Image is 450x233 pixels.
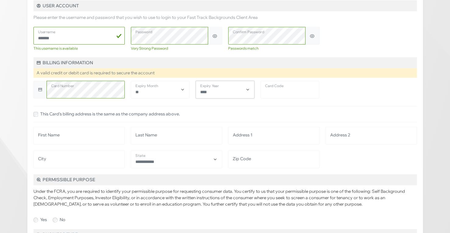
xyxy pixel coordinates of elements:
[33,189,405,207] span: Under the FCRA, you are required to identify your permissible purpose for requesting consumer dat...
[33,46,125,51] div: This username is available
[33,14,417,21] p: Please enter the username and password that you wish to use to login to your Fast Track Backgroun...
[33,68,417,78] div: A valid credit or debit card is required to secure the account
[33,57,417,68] h5: Billing Information
[40,217,47,223] label: Yes
[131,150,222,168] select: State
[228,46,319,51] div: Passwords match
[60,217,65,223] label: No
[131,46,222,51] div: Very Strong Password
[40,111,180,117] label: This Card's billing address is the same as the company address above.
[33,0,417,11] h5: User Account
[33,174,417,185] h5: Permissible Purpose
